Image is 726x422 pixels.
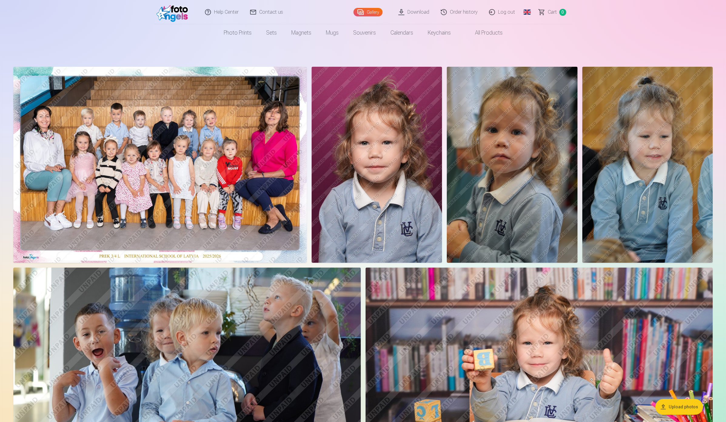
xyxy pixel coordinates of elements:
[420,24,458,41] a: Keychains
[458,24,510,41] a: All products
[383,24,420,41] a: Calendars
[559,9,566,16] span: 0
[156,2,191,22] img: /fa1
[548,8,557,16] span: Сart
[353,8,383,16] a: Gallery
[319,24,346,41] a: Mugs
[655,399,703,415] button: Upload photos
[259,24,284,41] a: Sets
[284,24,319,41] a: Magnets
[216,24,259,41] a: Photo prints
[346,24,383,41] a: Souvenirs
